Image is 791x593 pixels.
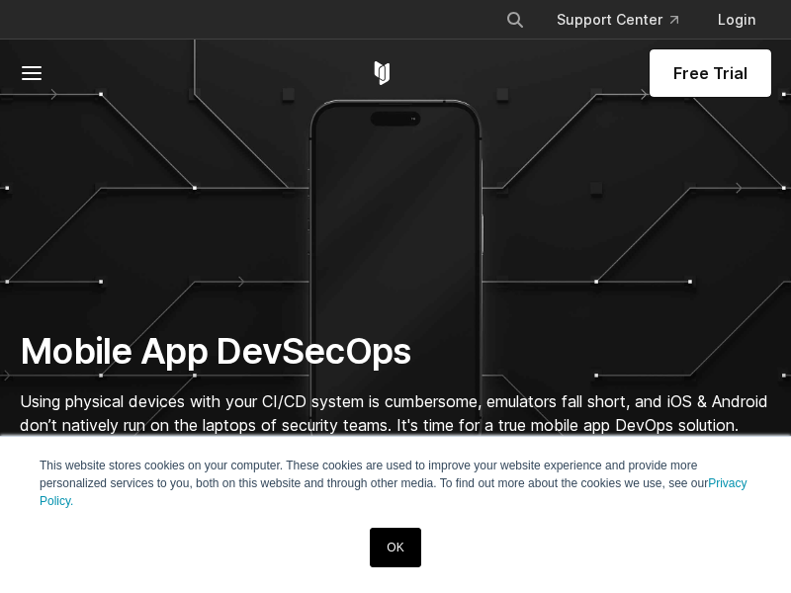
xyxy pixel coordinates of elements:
[40,457,751,510] p: This website stores cookies on your computer. These cookies are used to improve your website expe...
[20,329,771,374] h1: Mobile App DevSecOps
[489,2,771,38] div: Navigation Menu
[20,391,768,435] span: Using physical devices with your CI/CD system is cumbersome, emulators fall short, and iOS & Andr...
[673,61,747,85] span: Free Trial
[541,2,694,38] a: Support Center
[702,2,771,38] a: Login
[370,528,420,567] a: OK
[650,49,771,97] a: Free Trial
[370,61,395,85] a: Corellium Home
[497,2,533,38] button: Search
